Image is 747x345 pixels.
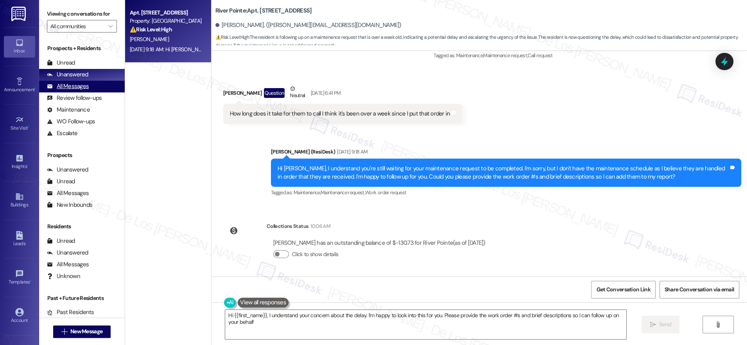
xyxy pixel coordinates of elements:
[47,249,88,257] div: Unanswered
[659,281,739,298] button: Share Conversation via email
[50,20,104,33] input: All communities
[267,222,308,230] div: Collections Status
[294,189,321,196] span: Maintenance ,
[4,113,35,134] a: Site Visit •
[335,148,367,156] div: [DATE] 9:18 AM
[11,7,27,21] img: ResiDesk Logo
[4,152,35,173] a: Insights •
[215,34,249,40] strong: ⚠️ Risk Level: High
[321,189,365,196] span: Maintenance request ,
[47,189,89,197] div: All Messages
[35,86,36,91] span: •
[365,189,406,196] span: Work order request
[483,52,528,59] span: Maintenance request ,
[223,85,463,104] div: [PERSON_NAME]
[641,316,679,333] button: Send
[130,36,169,43] span: [PERSON_NAME]
[650,322,656,328] i: 
[47,82,89,90] div: All Messages
[47,177,75,186] div: Unread
[108,23,113,29] i: 
[53,325,111,338] button: New Message
[39,294,125,302] div: Past + Future Residents
[715,322,721,328] i: 
[288,85,306,101] div: Neutral
[591,281,655,298] button: Get Conversation Link
[596,285,650,294] span: Get Conversation Link
[130,17,202,25] div: Property: [GEOGRAPHIC_DATA]
[456,52,483,59] span: Maintenance ,
[39,222,125,231] div: Residents
[47,129,77,137] div: Escalate
[47,237,75,245] div: Unread
[30,278,31,284] span: •
[225,310,626,339] textarea: Hi {{first_name}}, I understand your concern about the delay. I'm happy to look
[230,110,450,118] div: How long does it take for them to call I think it's been over a week since I put that order in
[39,44,125,52] div: Prospects + Residents
[47,166,88,174] div: Unanswered
[4,267,35,288] a: Templates •
[4,229,35,250] a: Leads
[4,305,35,327] a: Account
[47,59,75,67] div: Unread
[28,124,29,130] span: •
[47,94,102,102] div: Review follow-ups
[264,88,285,98] div: Question
[665,285,734,294] span: Share Conversation via email
[215,33,747,50] span: : The resident is following up on a maintenance request that is over a week old, indicating a pot...
[47,260,89,269] div: All Messages
[659,320,671,329] span: Send
[4,190,35,211] a: Buildings
[47,8,117,20] label: Viewing conversations for
[528,52,552,59] span: Call request
[308,222,330,230] div: 10:06 AM
[130,9,202,17] div: Apt. [STREET_ADDRESS]
[434,50,741,61] div: Tagged as:
[61,329,67,335] i: 
[292,250,338,258] label: Click to show details
[47,272,80,280] div: Unknown
[278,164,729,181] div: Hi [PERSON_NAME], I understand you're still waiting for your maintenance request to be completed....
[215,21,401,29] div: [PERSON_NAME]. ([PERSON_NAME][EMAIL_ADDRESS][DOMAIN_NAME])
[47,70,88,79] div: Unanswered
[47,106,90,114] div: Maintenance
[47,201,92,209] div: New Inbounds
[4,36,35,57] a: Inbox
[70,327,102,336] span: New Message
[130,26,172,33] strong: ⚠️ Risk Level: High
[273,239,485,247] div: [PERSON_NAME] has an outstanding balance of $-130.73 for River Pointe (as of [DATE])
[47,117,95,126] div: WO Follow-ups
[309,89,341,97] div: [DATE] 6:41 PM
[215,7,312,15] b: River Pointe: Apt. [STREET_ADDRESS]
[47,308,94,316] div: Past Residents
[39,151,125,159] div: Prospects
[271,187,741,198] div: Tagged as:
[27,163,28,168] span: •
[271,148,741,159] div: [PERSON_NAME] (ResiDesk)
